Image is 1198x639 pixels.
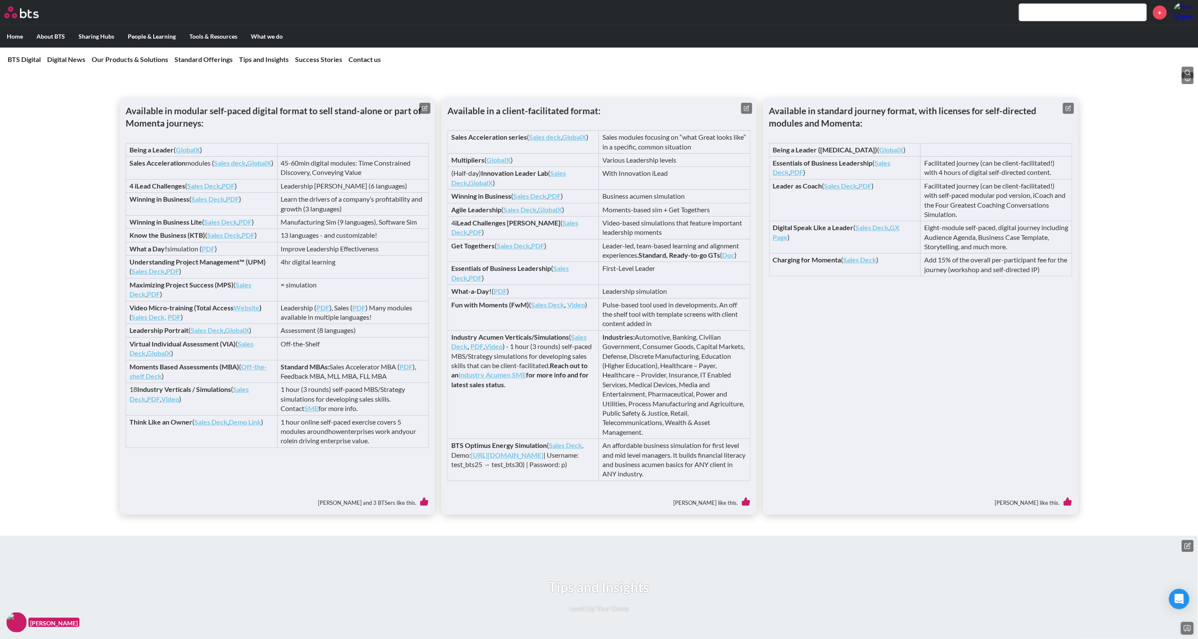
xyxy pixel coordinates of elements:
[126,256,277,279] td: ( , )
[1153,6,1167,20] a: +
[277,193,428,216] td: Learn the drivers of a company’s profitability and growth (3 languages)
[225,326,249,334] a: GlobalX
[487,156,511,164] a: GlobalX
[531,242,544,250] a: PDF
[277,278,428,301] td: = simulation
[599,153,750,166] td: Various Leadership levels
[229,418,261,426] a: Demo Link
[277,360,428,383] td: Sales Accelerator MBA ( ), Feedback MBA, MLL MBA, FLL MBA
[638,251,720,259] strong: Standard, Ready-to-go GTs
[921,156,1072,179] td: Facilitated journey (can be client-facilitated!) with 4 hours of digital self-directed content.
[769,491,1072,509] div: [PERSON_NAME] like this.
[469,228,482,236] a: PDF
[451,333,569,341] strong: Industry Acumen Verticals/Simulations
[567,301,585,309] a: Video
[497,242,530,250] a: Sales Deck
[4,6,54,18] a: Go home
[126,324,277,337] td: ( , )
[599,131,750,154] td: Sales modules focusing on “what Great looks like” in a specific, common situation
[129,146,174,154] strong: Being a Leader
[564,301,566,309] strong: ,
[599,216,750,239] td: Video-based simulations that feature important leadership moments
[132,313,166,321] a: Sales Deck,
[126,415,277,448] td: ( , )
[824,182,858,190] a: Sales Deck
[126,104,429,129] h1: Available in modular self-paced digital format to sell stand-alone or part of Momenta journeys:
[529,133,561,141] a: Sales deck
[447,491,751,509] div: [PERSON_NAME] like this.
[448,330,599,439] td: ( , ) - 1 hour (3 rounds) self-paced MBS/Strategy simulations for developing sales skills that ca...
[769,143,920,156] td: ( )
[880,146,904,154] a: GlobalX
[448,285,599,298] td: ( )
[769,179,920,221] td: ( , )
[448,153,599,166] td: ( )
[126,383,277,415] td: 18 ( , , )
[121,25,183,48] label: People & Learning
[126,360,277,383] td: ( )
[191,326,224,334] a: Sales Deck
[194,418,228,426] a: Sales Deck
[470,342,484,350] a: PDF
[126,143,277,156] td: ( )
[451,205,501,214] strong: Agile Leadership
[137,385,231,393] strong: Industry Verticals / Simulations
[129,418,192,426] strong: Think Like an Owner
[921,221,1072,253] td: Eight-module self-paced, digital journey including Audience Agenda, Business Case Template, Story...
[1182,72,1194,84] button: Edit content list:
[161,395,179,403] a: Video
[226,195,239,203] a: PDF
[239,218,252,226] a: PDF
[448,190,599,203] td: ( , )
[481,169,548,177] strong: Innovation Leader Lab
[30,25,72,48] label: About BTS
[856,223,889,231] a: Sales Deck
[562,133,586,141] a: GlobalX
[448,203,599,216] td: ( , )
[129,182,185,190] strong: 4 iLead Challenges
[126,337,277,360] td: ( , )
[451,264,551,272] strong: Essentials of Business Leadership
[147,349,171,357] a: GlobalX
[458,371,526,379] strong: Industry Acumen SME
[187,182,220,190] a: Sales Deck
[921,179,1072,221] td: Facilitated journey (can be client-facilitated!) with self-paced modular pod version, iCoach and ...
[599,239,750,262] td: Leader-led, team-based learning and alignment experiences. ( )
[129,326,188,334] strong: Leadership Portrait
[773,223,900,241] a: GX Page
[790,168,804,176] a: PDF
[174,55,233,63] a: Standard Offerings
[129,218,202,226] strong: Winning in Business Lite
[220,340,236,348] strong: (VIA)
[277,229,428,242] td: 13 languages - and customizable!
[448,239,599,262] td: ( , )
[448,216,599,239] td: 4 ( , )
[204,218,237,226] a: Sales Deck
[531,301,564,309] a: Sales Deck
[451,156,484,164] strong: Multipliers
[147,290,160,298] a: PDF
[451,192,511,200] strong: Winning in Business
[400,363,413,371] a: PDF
[451,242,495,250] strong: Get Togethers
[353,304,366,312] a: PDF
[214,159,246,167] a: Sales deck
[126,242,277,255] td: simulation ( )
[277,301,428,324] td: Leadership ( ), Sales ( ) Many modules available in multiple languages!
[773,223,854,231] strong: Digital Speak Like a Leader
[451,133,527,141] strong: Sales Acceleration series
[92,55,168,63] a: Our Products & Solutions
[277,324,428,337] td: Assessment (8 languages)
[126,179,277,192] td: ( , )
[448,167,599,190] td: (Half-day) ( , )
[72,25,121,48] label: Sharing Hubs
[451,371,589,388] strong: for more info and for latest sales status.
[281,363,330,371] strong: Standard MBAs:
[773,159,873,167] strong: Essentials of Business Leadership
[451,441,547,449] strong: BTS Optimus Energy Simulation
[126,229,277,242] td: ( , )
[1169,589,1190,609] div: Open Intercom Messenger
[281,436,292,445] i: role
[469,274,482,282] a: PDF
[126,278,277,301] td: ( , )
